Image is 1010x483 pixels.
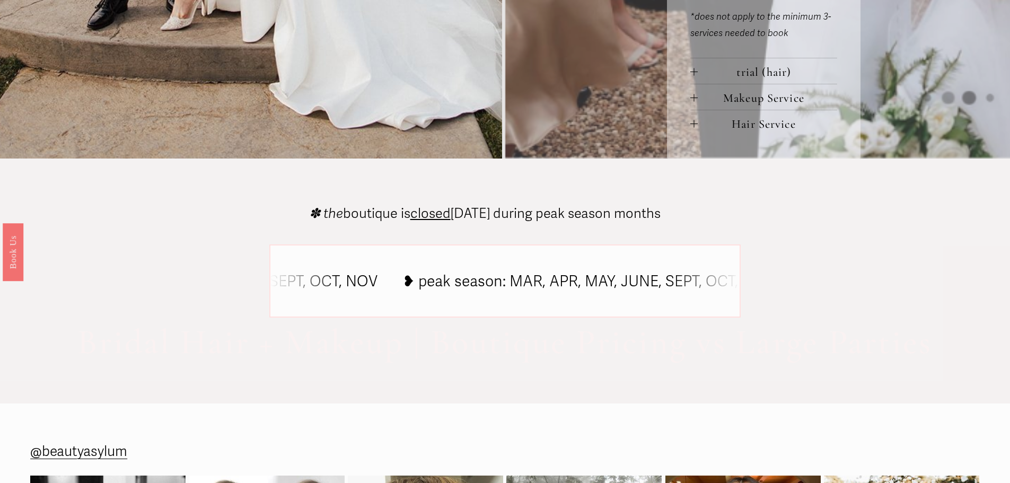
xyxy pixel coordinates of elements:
[77,321,932,363] span: Bridal Hair + Makeup | Boutique Pricing vs Large Parties
[690,84,837,110] button: Makeup Service
[309,205,343,222] em: ✽ the
[6,272,377,291] tspan: ❥ peak season: MAR, APR, MAY, JUNE, SEPT, OCT, NOV
[698,91,837,105] span: Makeup Service
[30,440,127,464] a: @beautyasylum
[690,11,831,39] em: *does not apply to the minimum 3-services needed to book
[690,110,837,136] button: Hair Service
[410,205,451,222] span: closed
[690,58,837,84] button: trial (hair)
[309,207,661,220] p: boutique is [DATE] during peak season months
[698,65,837,79] span: trial (hair)
[3,223,23,280] a: Book Us
[698,117,837,131] span: Hair Service
[402,272,774,291] tspan: ❥ peak season: MAR, APR, MAY, JUNE, SEPT, OCT, NOV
